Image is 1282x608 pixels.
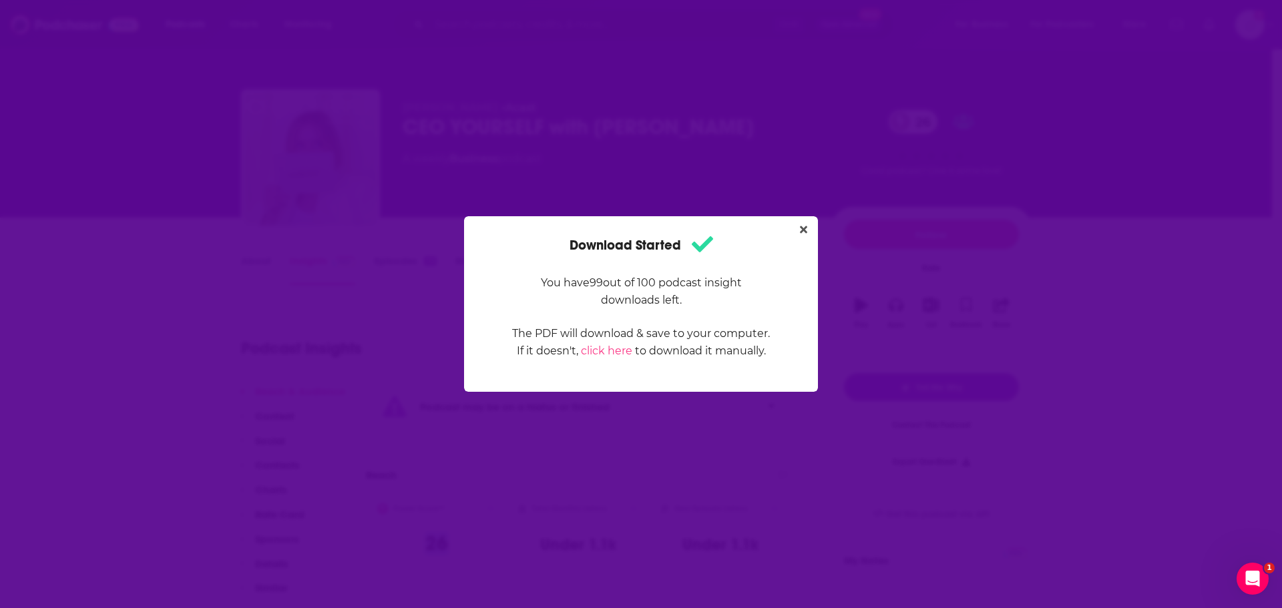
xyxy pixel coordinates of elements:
[1264,563,1275,573] span: 1
[581,344,632,357] a: click here
[511,274,771,309] p: You have 99 out of 100 podcast insight downloads left.
[1237,563,1269,595] iframe: Intercom live chat
[795,222,813,238] button: Close
[511,325,771,360] p: The PDF will download & save to your computer. If it doesn't, to download it manually.
[570,232,713,258] h1: Download Started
